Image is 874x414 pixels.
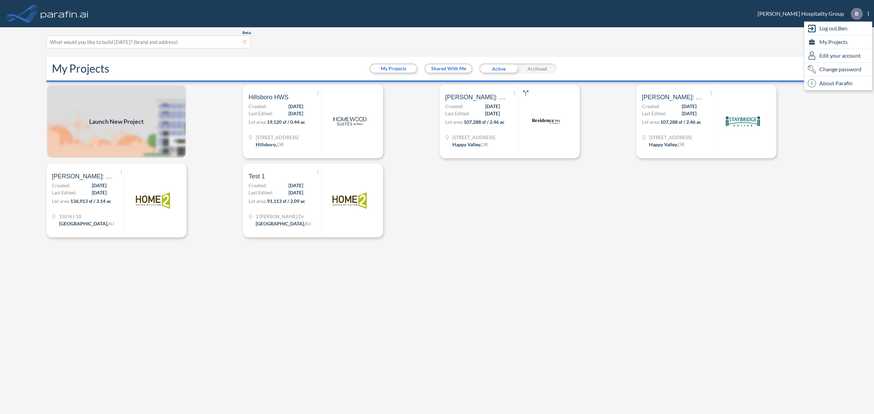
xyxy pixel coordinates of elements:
[819,79,852,87] span: About Parafin
[649,142,678,147] span: Happy Valley ,
[249,93,288,101] span: Hillsboro HWS
[288,103,303,110] span: [DATE]
[89,117,144,126] span: Launch New Project
[479,63,518,74] div: Active
[256,221,305,226] span: [GEOGRAPHIC_DATA] ,
[333,183,367,218] img: logo
[855,11,858,17] p: B
[92,182,107,189] span: [DATE]
[288,189,303,196] span: [DATE]
[39,7,90,20] img: logo
[437,85,634,158] a: [PERSON_NAME]: Clackamas | RICreated:[DATE]Last Edited:[DATE]Lot area:107,288 sf / 2.46 ac[STREET...
[452,142,481,147] span: Happy Valley ,
[819,24,847,32] span: Log out, Ben
[52,198,70,204] span: Lot area:
[425,64,471,73] button: Shared With Me
[634,85,830,158] a: [PERSON_NAME]: Clackamas | RICreated:[DATE]Last Edited:[DATE]Lot area:107,288 sf / 2.46 ac[STREET...
[642,103,660,110] span: Created:
[59,213,114,220] span: 150 NJ-10
[649,141,685,148] div: Happy Valley, OR
[819,65,861,73] span: Change password
[59,221,108,226] span: [GEOGRAPHIC_DATA] ,
[267,198,305,204] span: 91,113 sf / 2.09 ac
[445,103,464,110] span: Created:
[529,104,563,138] img: logo
[819,51,861,60] span: Edit your account
[452,134,495,141] span: 9191 SE Sunnyside Rd
[804,49,872,63] div: Edit user
[240,85,437,158] a: Hillsboro HWSCreated:[DATE]Last Edited:[DATE]Lot area:19,120 sf / 0.44 ac[STREET_ADDRESS]Hillsbor...
[249,110,273,117] span: Last Edited:
[59,220,114,227] div: East Hanover, NJ
[249,119,267,125] span: Lot area:
[682,103,696,110] span: [DATE]
[370,64,417,73] button: My Projects
[52,62,109,75] h2: My Projects
[52,189,76,196] span: Last Edited:
[333,104,367,138] img: logo
[485,110,500,117] span: [DATE]
[642,119,660,125] span: Lot area:
[256,141,284,148] div: Hillsboro, OR
[136,183,170,218] img: logo
[678,142,685,147] span: OR
[445,93,507,101] span: Brandt: Clackamas | RI
[804,22,872,35] div: Log out
[249,189,273,196] span: Last Edited:
[481,142,488,147] span: OR
[249,103,267,110] span: Created:
[256,213,311,220] span: 2 Emmons Dr
[108,221,114,226] span: NJ
[808,79,816,87] span: i
[445,119,464,125] span: Lot area:
[804,35,872,49] div: My Projects
[249,198,267,204] span: Lot area:
[288,110,303,117] span: [DATE]
[747,8,869,20] div: [PERSON_NAME] Hospitality Group
[726,104,760,138] img: logo
[305,221,311,226] span: NJ
[240,164,437,237] a: Test 1Created:[DATE]Last Edited:[DATE]Lot area:91,113 sf / 2.09 ac2 [PERSON_NAME] Dr[GEOGRAPHIC_D...
[518,63,556,74] div: Archived
[70,198,111,204] span: 136,913 sf / 3.14 ac
[445,110,470,117] span: Last Edited:
[649,134,692,141] span: 9191 SE Sunnyside Rd
[46,85,186,158] img: add
[288,182,303,189] span: [DATE]
[642,110,666,117] span: Last Edited:
[682,110,696,117] span: [DATE]
[804,76,872,90] div: About Parafin
[452,141,488,148] div: Happy Valley, OR
[242,30,251,35] span: Beta
[267,119,305,125] span: 19,120 sf / 0.44 ac
[52,172,113,180] span: Brandt: East Hanover | Home2
[485,103,500,110] span: [DATE]
[249,172,265,180] span: Test 1
[277,142,284,147] span: OR
[819,38,848,46] span: My Projects
[46,85,186,158] a: Launch New Project
[660,119,701,125] span: 107,288 sf / 2.46 ac
[804,63,872,76] div: Change password
[256,220,311,227] div: Princeton, NJ
[464,119,505,125] span: 107,288 sf / 2.46 ac
[92,189,107,196] span: [DATE]
[642,93,703,101] span: Brandt: Clackamas | RI
[256,134,298,141] span: 2125 NE Allie Ave
[249,182,267,189] span: Created:
[44,164,240,237] a: [PERSON_NAME]: [GEOGRAPHIC_DATA] | Home2Created:[DATE]Last Edited:[DATE]Lot area:136,913 sf / 3.1...
[256,142,277,147] span: Hillsboro ,
[52,182,70,189] span: Created:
